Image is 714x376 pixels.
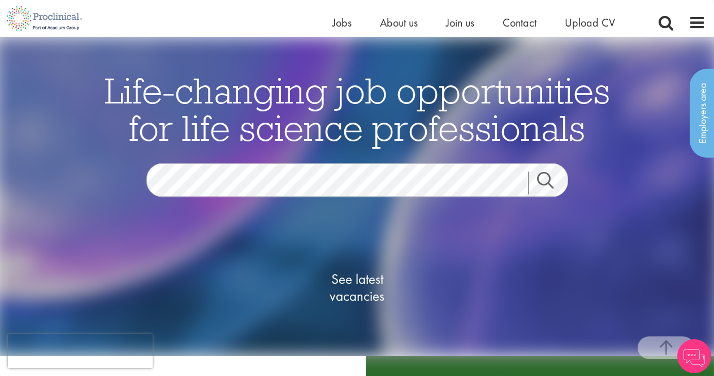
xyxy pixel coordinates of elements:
[503,15,536,30] a: Contact
[8,334,153,368] iframe: reCAPTCHA
[677,339,711,373] img: Chatbot
[332,15,352,30] a: Jobs
[301,225,414,349] a: See latestvacancies
[565,15,615,30] a: Upload CV
[301,270,414,304] span: See latest vacancies
[380,15,418,30] a: About us
[446,15,474,30] a: Join us
[528,171,577,194] a: Job search submit button
[105,67,610,150] span: Life-changing job opportunities for life science professionals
